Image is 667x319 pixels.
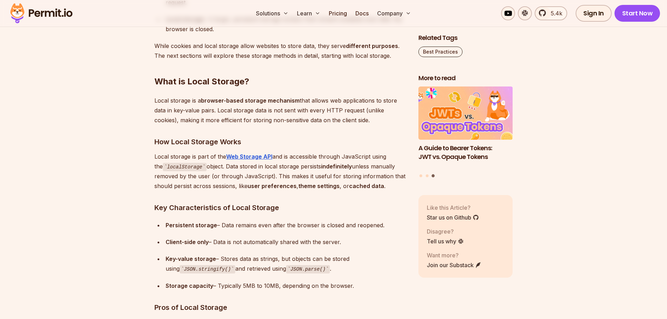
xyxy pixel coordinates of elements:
h2: Related Tags [418,34,513,42]
a: Docs [353,6,371,20]
div: – Typically 5MB to 10MB, depending on the browser. [166,281,407,291]
p: Disagree? [427,227,464,236]
div: – Stores data as strings, but objects can be stored using and retrieved using . [166,254,407,274]
strong: indefinitely [321,163,352,170]
p: Local storage is a that allows web applications to store data in key-value pairs. Local storage d... [154,96,407,125]
h3: Pros of Local Storage [154,302,407,313]
a: Pricing [326,6,350,20]
h3: How Local Storage Works [154,136,407,147]
div: Posts [418,87,513,179]
strong: theme settings [298,182,340,189]
div: – Data is not automatically shared with the server. [166,237,407,247]
a: Start Now [614,5,660,22]
h3: Key Characteristics of Local Storage [154,202,407,213]
button: Go to slide 2 [426,174,429,177]
span: 5.4k [547,9,562,18]
a: Sign In [576,5,612,22]
a: Join our Substack [427,261,481,269]
code: localStorage [163,163,207,171]
strong: Key-value storage [166,255,216,262]
a: 5.4k [535,6,567,20]
strong: Persistent storage [166,222,217,229]
code: JSON.stringify() [180,265,235,273]
strong: browser-based storage mechanism [201,97,300,104]
p: While cookies and local storage allow websites to store data, they serve . The next sections will... [154,41,407,61]
button: Go to slide 3 [432,174,435,178]
h3: A Guide to Bearer Tokens: JWT vs. Opaque Tokens [418,144,513,161]
a: Star us on Github [427,213,479,222]
code: JSON.parse() [286,265,330,273]
button: Learn [294,6,323,20]
img: A Guide to Bearer Tokens: JWT vs. Opaque Tokens [418,87,513,140]
p: Local storage is part of the and is accessible through JavaScript using the object. Data stored i... [154,152,407,191]
h2: What is Local Storage? [154,48,407,87]
a: Web Storage API [226,153,272,160]
button: Solutions [253,6,291,20]
a: Tell us why [427,237,464,245]
li: 3 of 3 [418,87,513,170]
p: Want more? [427,251,481,259]
strong: Storage capacity [166,282,213,289]
strong: different purposes [346,42,398,49]
h2: More to read [418,74,513,83]
strong: Client-side only [166,238,209,245]
button: Company [374,6,414,20]
button: Go to slide 1 [419,174,422,177]
img: Permit logo [7,1,76,25]
strong: cached data [349,182,384,189]
div: – Data remains even after the browser is closed and reopened. [166,220,407,230]
strong: user preferences [248,182,297,189]
a: Best Practices [418,47,463,57]
p: Like this Article? [427,203,479,212]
